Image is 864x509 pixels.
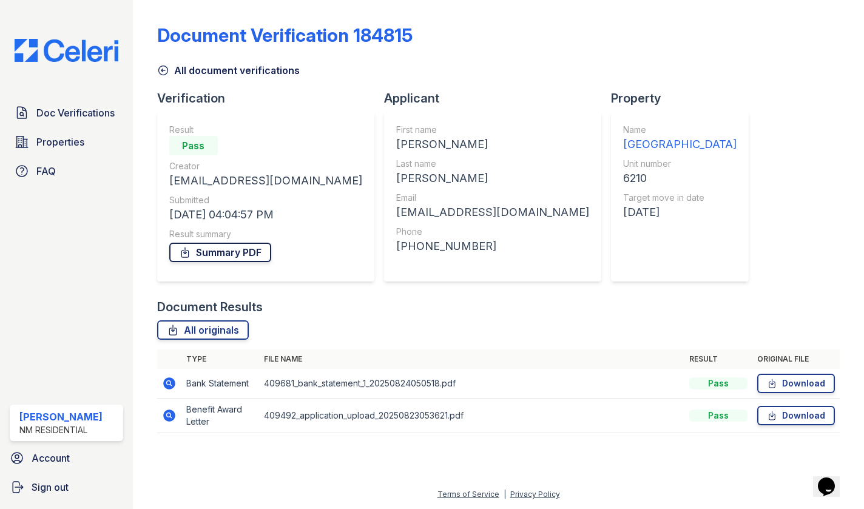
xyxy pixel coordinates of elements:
a: Sign out [5,475,128,499]
div: Result summary [169,228,362,240]
div: Pass [689,410,748,422]
span: Doc Verifications [36,106,115,120]
div: Document Results [157,298,263,315]
span: Account [32,451,70,465]
a: Account [5,446,128,470]
a: Doc Verifications [10,101,123,125]
div: Phone [396,226,589,238]
span: Properties [36,135,84,149]
div: Property [611,90,758,107]
div: Unit number [623,158,737,170]
a: Properties [10,130,123,154]
a: All originals [157,320,249,340]
div: Name [623,124,737,136]
div: Pass [169,136,218,155]
a: Privacy Policy [510,490,560,499]
div: Creator [169,160,362,172]
a: Terms of Service [437,490,499,499]
td: Bank Statement [181,369,259,399]
div: First name [396,124,589,136]
span: Sign out [32,480,69,494]
div: [GEOGRAPHIC_DATA] [623,136,737,153]
span: FAQ [36,164,56,178]
div: Document Verification 184815 [157,24,413,46]
th: Type [181,349,259,369]
div: Applicant [384,90,611,107]
div: [PHONE_NUMBER] [396,238,589,255]
a: Summary PDF [169,243,271,262]
div: [PERSON_NAME] [396,136,589,153]
div: [PERSON_NAME] [396,170,589,187]
img: CE_Logo_Blue-a8612792a0a2168367f1c8372b55b34899dd931a85d93a1a3d3e32e68fde9ad4.png [5,39,128,62]
a: All document verifications [157,63,300,78]
div: Last name [396,158,589,170]
td: 409681_bank_statement_1_20250824050518.pdf [259,369,684,399]
a: Download [757,406,835,425]
div: Email [396,192,589,204]
div: Pass [689,377,748,389]
div: [EMAIL_ADDRESS][DOMAIN_NAME] [169,172,362,189]
div: Submitted [169,194,362,206]
div: Result [169,124,362,136]
a: Download [757,374,835,393]
div: [EMAIL_ADDRESS][DOMAIN_NAME] [396,204,589,221]
th: Original file [752,349,840,369]
div: NM Residential [19,424,103,436]
a: FAQ [10,159,123,183]
div: [PERSON_NAME] [19,410,103,424]
div: | [504,490,506,499]
div: [DATE] 04:04:57 PM [169,206,362,223]
th: File name [259,349,684,369]
div: 6210 [623,170,737,187]
th: Result [684,349,752,369]
div: Target move in date [623,192,737,204]
div: Verification [157,90,384,107]
td: Benefit Award Letter [181,399,259,433]
a: Name [GEOGRAPHIC_DATA] [623,124,737,153]
iframe: chat widget [813,460,852,497]
div: [DATE] [623,204,737,221]
td: 409492_application_upload_20250823053621.pdf [259,399,684,433]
